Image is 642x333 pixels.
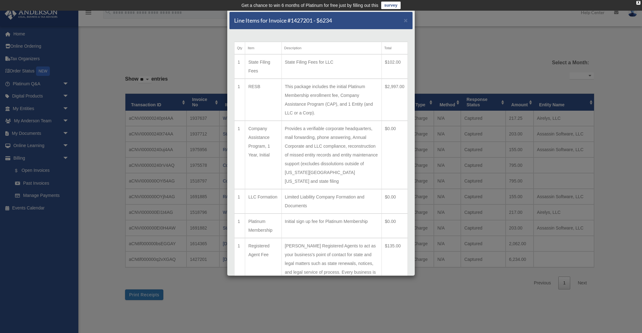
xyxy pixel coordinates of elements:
button: Close [404,17,408,24]
td: 1 [234,189,245,214]
td: 1 [234,214,245,238]
td: $0.00 [382,121,408,189]
td: State Filing Fees for LLC [282,54,382,79]
td: Provides a verifiable corporate headquarters, mail forwarding, phone answering, Annual Corporate ... [282,121,382,189]
td: State Filing Fees [245,54,282,79]
td: $135.00 [382,238,408,298]
th: Description [282,42,382,55]
td: $102.00 [382,54,408,79]
td: 1 [234,54,245,79]
td: $0.00 [382,189,408,214]
td: 1 [234,121,245,189]
a: survey [381,2,401,9]
td: [PERSON_NAME] Registered Agents to act as your business's point of contact for state and legal ma... [282,238,382,298]
td: This package includes the initial Platinum Membership enrollment fee, Company Assistance Program ... [282,79,382,121]
td: RESB [245,79,282,121]
td: $0.00 [382,214,408,238]
th: Qty [234,42,245,55]
div: close [636,1,640,5]
td: $2,997.00 [382,79,408,121]
td: Platinum Membership [245,214,282,238]
td: LLC Formation [245,189,282,214]
span: × [404,17,408,24]
td: Initial sign up fee for Platinum Membership [282,214,382,238]
td: 1 [234,79,245,121]
th: Item [245,42,282,55]
td: Registered Agent Fee [245,238,282,298]
th: Total [382,42,408,55]
td: 1 [234,238,245,298]
h5: Line Items for Invoice #1427201 - $6234 [234,17,332,24]
div: Get a chance to win 6 months of Platinum for free just by filling out this [241,2,378,9]
td: Limited Liability Company Formation and Documents [282,189,382,214]
td: Company Assistance Program, 1 Year, Initial [245,121,282,189]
